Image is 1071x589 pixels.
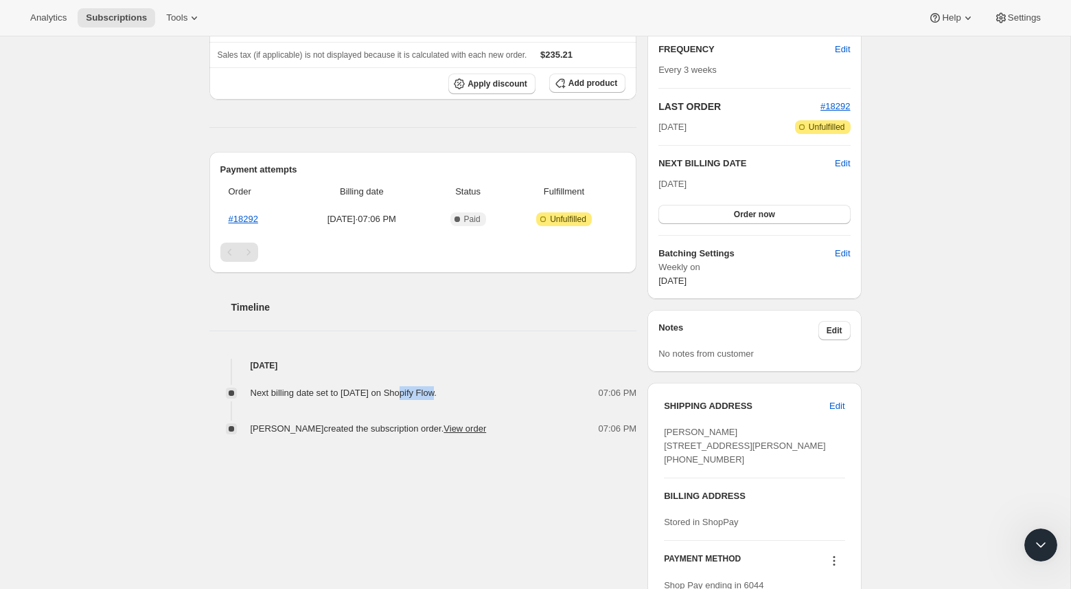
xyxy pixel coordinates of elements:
span: [PERSON_NAME] [STREET_ADDRESS][PERSON_NAME] [PHONE_NUMBER] [664,427,826,465]
button: Analytics [22,8,75,27]
h3: PAYMENT METHOD [664,553,741,572]
span: Unfulfilled [550,214,586,225]
span: Order now [734,209,775,220]
span: Weekly on [658,260,850,274]
span: Billing date [298,185,425,199]
span: Tools [166,12,187,23]
span: No notes from customer [658,348,754,359]
span: 07:06 PM [599,422,637,436]
h2: LAST ORDER [658,100,820,113]
span: [DATE] · 07:06 PM [298,212,425,226]
button: Settings [986,8,1049,27]
iframe: Intercom live chat [1024,529,1057,562]
span: Settings [1008,12,1041,23]
span: Subscriptions [86,12,147,23]
h2: Timeline [231,300,637,314]
a: View order [444,423,486,434]
button: Apply discount [448,74,535,94]
span: Apply discount [468,78,527,89]
span: Unfulfilled [809,122,845,133]
button: Edit [827,243,858,265]
span: Edit [835,247,850,260]
span: 07:06 PM [599,386,637,400]
h4: [DATE] [209,359,637,373]
th: Order [220,177,295,207]
span: Help [942,12,960,23]
span: [DATE] [658,120,687,134]
span: Status [433,185,502,199]
span: Edit [835,43,850,56]
h2: NEXT BILLING DATE [658,157,835,170]
h3: BILLING ADDRESS [664,489,844,503]
span: Fulfillment [511,185,617,199]
h3: SHIPPING ADDRESS [664,399,829,413]
span: Analytics [30,12,67,23]
span: [DATE] [658,179,687,189]
h3: Notes [658,321,818,340]
button: Edit [827,38,858,60]
h6: Batching Settings [658,247,835,260]
a: #18292 [820,101,850,111]
span: [PERSON_NAME] created the subscription order. [251,423,487,434]
button: Subscriptions [78,8,155,27]
span: Add product [568,78,617,89]
button: Add product [549,74,625,93]
span: Every 3 weeks [658,65,717,75]
span: Edit [829,399,844,413]
a: #18292 [229,214,258,224]
span: [DATE] [658,276,687,286]
button: Edit [835,157,850,170]
span: Edit [827,325,842,336]
h2: FREQUENCY [658,43,835,56]
button: Order now [658,205,850,224]
h2: Payment attempts [220,163,626,177]
span: $235.21 [540,49,573,60]
span: Paid [464,214,481,225]
button: Help [920,8,982,27]
span: Stored in ShopPay [664,517,738,527]
button: Edit [818,321,851,340]
span: Next billing date set to [DATE] on Shopify Flow. [251,388,437,398]
button: Edit [821,395,853,417]
span: Sales tax (if applicable) is not displayed because it is calculated with each new order. [218,50,527,60]
button: Tools [158,8,209,27]
button: #18292 [820,100,850,113]
nav: Pagination [220,243,626,262]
